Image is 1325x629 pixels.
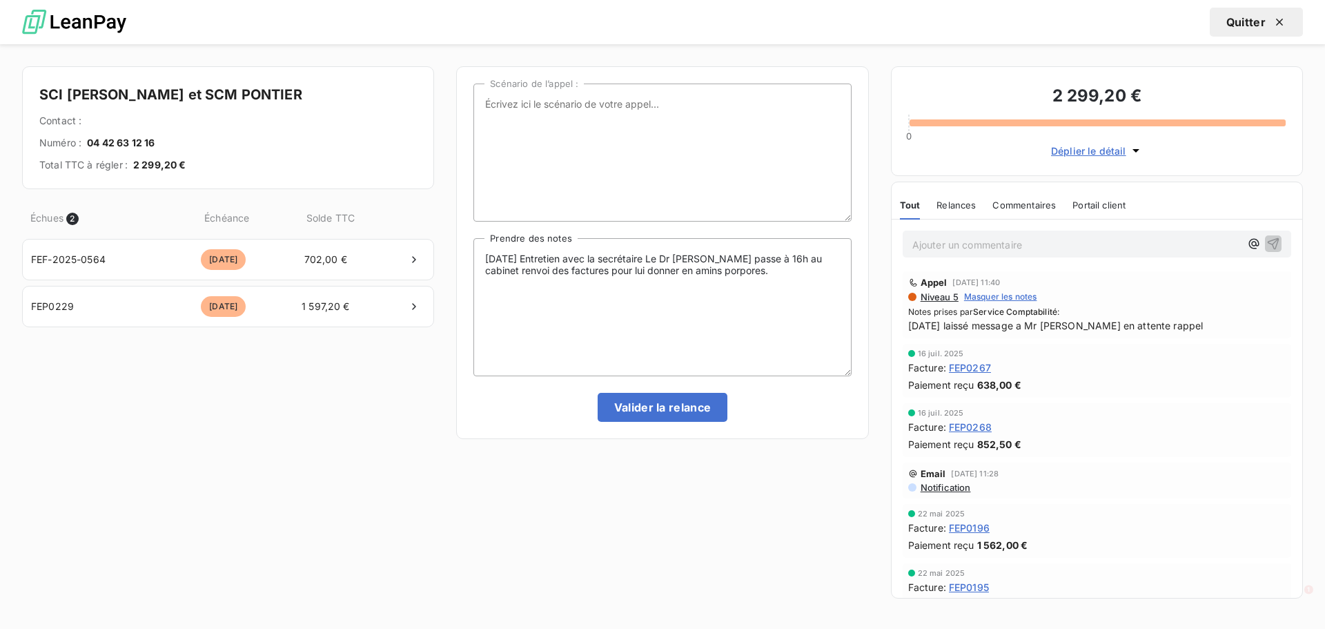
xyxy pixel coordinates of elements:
[900,200,921,211] span: Tout
[908,521,946,535] span: Facture :
[1072,200,1126,211] span: Portail client
[39,84,417,106] h4: SCI [PERSON_NAME] et SCM PONTIER
[289,300,362,313] span: 1 597,20 €
[992,200,1056,211] span: Commentaires
[1047,143,1147,159] button: Déplier le détail
[289,253,362,267] span: 702,00 €
[31,253,106,267] span: FEF-2025-0564
[919,482,971,493] span: Notification
[908,437,974,452] span: Paiement reçu
[908,84,1286,111] h3: 2 299,20 €
[1049,495,1325,592] iframe: Intercom notifications message
[1306,582,1317,593] span: 1
[977,597,1021,612] span: 346,50 €
[908,597,974,612] span: Paiement reçu
[949,521,990,535] span: FEP0196
[977,378,1021,392] span: 638,00 €
[30,211,63,225] span: Échues
[201,296,246,317] span: [DATE]
[918,569,965,577] span: 22 mai 2025
[918,409,964,417] span: 16 juil. 2025
[39,114,81,128] span: Contact :
[87,136,155,150] span: 04 42 63 12 16
[908,378,974,392] span: Paiement reçu
[1278,582,1311,615] iframe: Intercom live chat
[201,249,246,270] span: [DATE]
[936,200,976,211] span: Relances
[921,277,948,288] span: Appel
[964,291,1037,303] span: Masquer les notes
[31,300,74,313] span: FEP0229
[918,510,965,518] span: 22 mai 2025
[39,136,81,150] span: Numéro :
[294,211,366,225] span: Solde TTC
[22,3,126,41] img: logo LeanPay
[908,306,1286,318] span: Notes prises par :
[918,349,964,358] span: 16 juil. 2025
[908,580,946,594] span: Facture :
[951,470,999,478] span: [DATE] 11:28
[39,158,128,172] span: Total TTC à régler :
[908,420,946,434] span: Facture :
[973,307,1057,317] span: Service Comptabilité
[906,130,912,142] span: 0
[949,360,991,375] span: FEP0267
[598,393,728,422] button: Valider la relance
[162,211,291,225] span: Échéance
[949,580,989,594] span: FEP0195
[921,468,946,479] span: Email
[949,420,992,434] span: FEP0268
[1051,144,1126,158] span: Déplier le détail
[919,291,959,302] span: Niveau 5
[908,538,974,552] span: Paiement reçu
[952,278,1000,287] span: [DATE] 11:40
[66,213,79,225] span: 2
[133,158,186,172] span: 2 299,20 €
[473,238,851,376] textarea: [DATE] Entretien avec la secrétaire Le Dr [PERSON_NAME] passe à 16h au cabinet renvoi des facture...
[977,538,1028,552] span: 1 562,00 €
[977,437,1021,452] span: 852,50 €
[1210,8,1303,37] button: Quitter
[908,318,1286,333] span: [DATE] laissé message a Mr [PERSON_NAME] en attente rappel
[908,360,946,375] span: Facture :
